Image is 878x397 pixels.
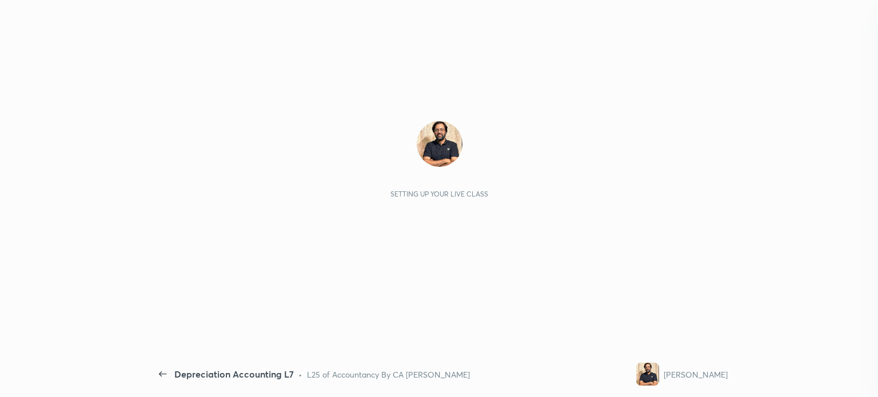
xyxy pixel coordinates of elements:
[390,190,488,198] div: Setting up your live class
[417,121,462,167] img: c03332fea6b14f46a3145b9173f2b3a7.jpg
[636,363,659,386] img: c03332fea6b14f46a3145b9173f2b3a7.jpg
[664,368,728,380] div: [PERSON_NAME]
[307,368,470,380] div: L25 of Accountancy By CA [PERSON_NAME]
[298,368,302,380] div: •
[174,367,294,381] div: Depreciation Accounting L7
